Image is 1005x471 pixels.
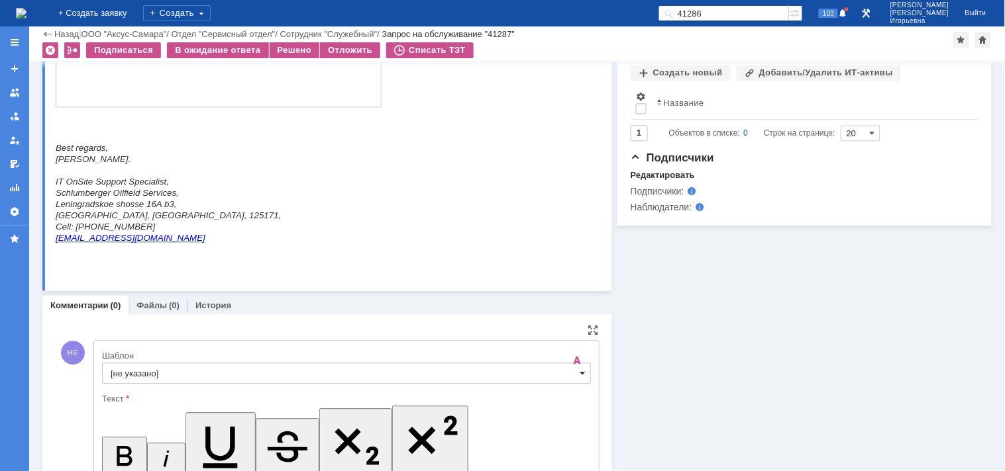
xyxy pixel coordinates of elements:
[669,129,740,138] span: Объектов в списке:
[50,301,109,311] a: Комментарии
[4,106,25,127] a: Заявки в моей ответственности
[636,92,647,103] span: Настройки
[16,8,26,19] img: logo
[382,29,515,39] div: Запрос на обслуживание "41287"
[588,325,599,336] div: На всю страницу
[280,29,382,39] div: /
[4,58,25,79] a: Создать заявку
[143,5,211,21] div: Создать
[42,42,58,58] div: Удалить
[975,32,991,48] div: Сделать домашней страницей
[631,171,695,181] div: Редактировать
[102,352,588,361] div: Шаблон
[280,29,378,39] a: Сотрудник "Служебный"
[859,5,874,21] a: Перейти в интерфейс администратора
[631,187,764,197] div: Подписчики:
[652,87,968,120] th: Название
[81,29,172,39] div: /
[61,341,85,365] span: НЕ
[631,152,714,165] span: Подписчики
[789,6,802,19] span: Расширенный поиск
[953,32,969,48] div: Добавить в избранное
[631,202,764,213] div: Наблюдатели:
[890,9,949,17] span: [PERSON_NAME]
[570,353,586,369] span: Скрыть панель инструментов
[79,28,81,38] div: |
[890,1,949,9] span: [PERSON_NAME]
[744,126,749,142] div: 0
[664,99,704,108] div: Название
[111,301,121,311] div: (0)
[54,29,79,39] a: Назад
[4,130,25,151] a: Мои заявки
[16,8,26,19] a: Перейти на домашнюю страницу
[195,301,231,311] a: История
[4,153,25,175] a: Мои согласования
[4,201,25,222] a: Настройки
[81,29,167,39] a: ООО "Аксус-Самара"
[890,17,949,25] span: Игорьевна
[669,126,835,142] i: Строк на странице:
[819,9,838,18] span: 103
[169,301,180,311] div: (0)
[362,32,521,42] span: 7855. Прошу выслать расходники.
[64,42,80,58] div: Работа с массовостью
[172,29,280,39] div: /
[4,177,25,198] a: Отчеты
[136,301,167,311] a: Файлы
[102,395,588,404] div: Текст
[172,29,276,39] a: Отдел "Сервисный отдел"
[4,82,25,103] a: Заявки на командах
